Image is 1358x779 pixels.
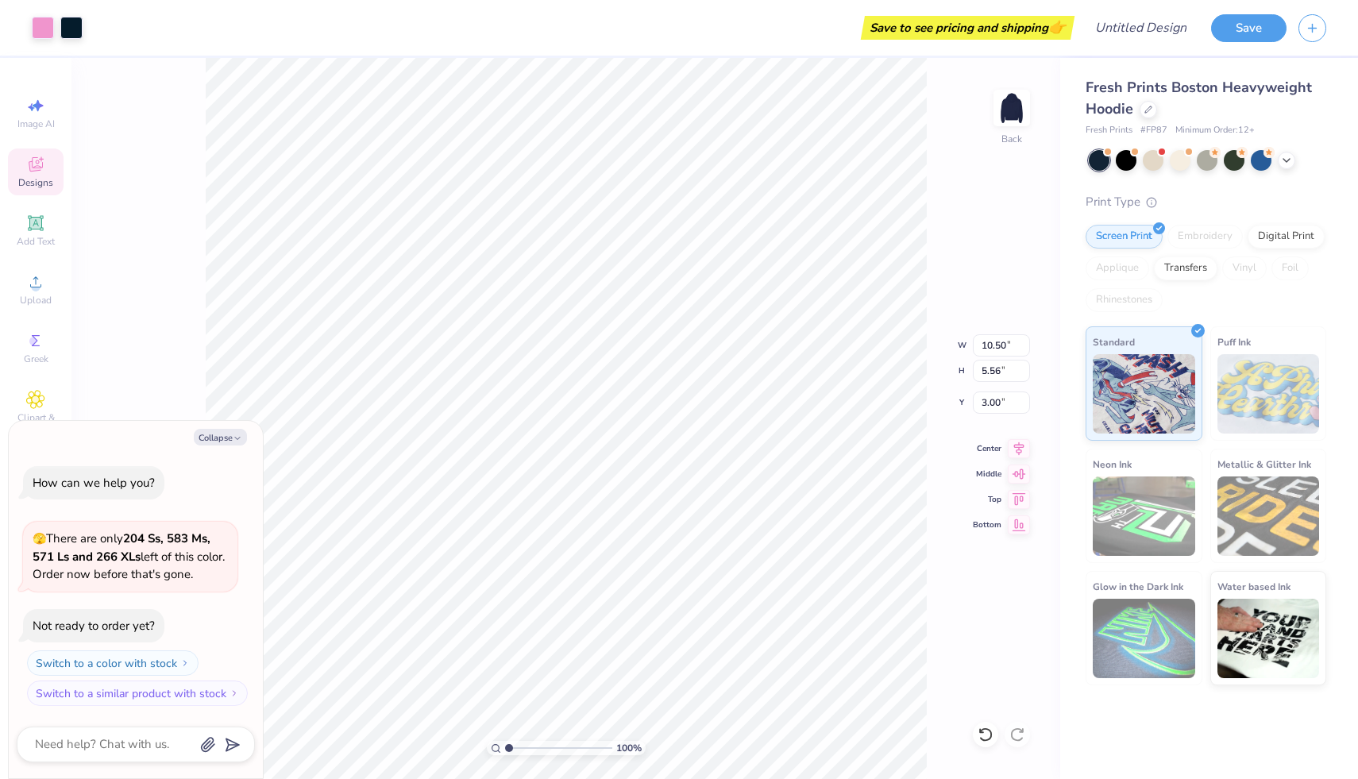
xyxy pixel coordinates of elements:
[973,443,1001,454] span: Center
[1217,354,1320,434] img: Puff Ink
[17,118,55,130] span: Image AI
[1093,476,1195,556] img: Neon Ink
[616,741,642,755] span: 100 %
[1217,334,1251,350] span: Puff Ink
[865,16,1071,40] div: Save to see pricing and shipping
[973,494,1001,505] span: Top
[20,294,52,307] span: Upload
[194,429,247,445] button: Collapse
[1082,12,1199,44] input: Untitled Design
[1086,124,1132,137] span: Fresh Prints
[33,530,210,565] strong: 204 Ss, 583 Ms, 571 Ls and 266 XLs
[230,688,239,698] img: Switch to a similar product with stock
[1048,17,1066,37] span: 👉
[1086,78,1312,118] span: Fresh Prints Boston Heavyweight Hoodie
[1217,599,1320,678] img: Water based Ink
[8,411,64,437] span: Clipart & logos
[1093,334,1135,350] span: Standard
[1001,132,1022,146] div: Back
[1086,288,1163,312] div: Rhinestones
[33,618,155,634] div: Not ready to order yet?
[1271,256,1309,280] div: Foil
[1217,456,1311,472] span: Metallic & Glitter Ink
[27,650,199,676] button: Switch to a color with stock
[27,681,248,706] button: Switch to a similar product with stock
[17,235,55,248] span: Add Text
[1217,476,1320,556] img: Metallic & Glitter Ink
[33,531,46,546] span: 🫣
[33,475,155,491] div: How can we help you?
[973,519,1001,530] span: Bottom
[1093,456,1132,472] span: Neon Ink
[1093,354,1195,434] img: Standard
[1222,256,1267,280] div: Vinyl
[1175,124,1255,137] span: Minimum Order: 12 +
[1154,256,1217,280] div: Transfers
[33,530,225,582] span: There are only left of this color. Order now before that's gone.
[1086,225,1163,249] div: Screen Print
[1211,14,1287,42] button: Save
[18,176,53,189] span: Designs
[996,92,1028,124] img: Back
[1086,193,1326,211] div: Print Type
[180,658,190,668] img: Switch to a color with stock
[1093,578,1183,595] span: Glow in the Dark Ink
[24,353,48,365] span: Greek
[1248,225,1325,249] div: Digital Print
[1217,578,1290,595] span: Water based Ink
[1093,599,1195,678] img: Glow in the Dark Ink
[1140,124,1167,137] span: # FP87
[1167,225,1243,249] div: Embroidery
[973,469,1001,480] span: Middle
[1086,256,1149,280] div: Applique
